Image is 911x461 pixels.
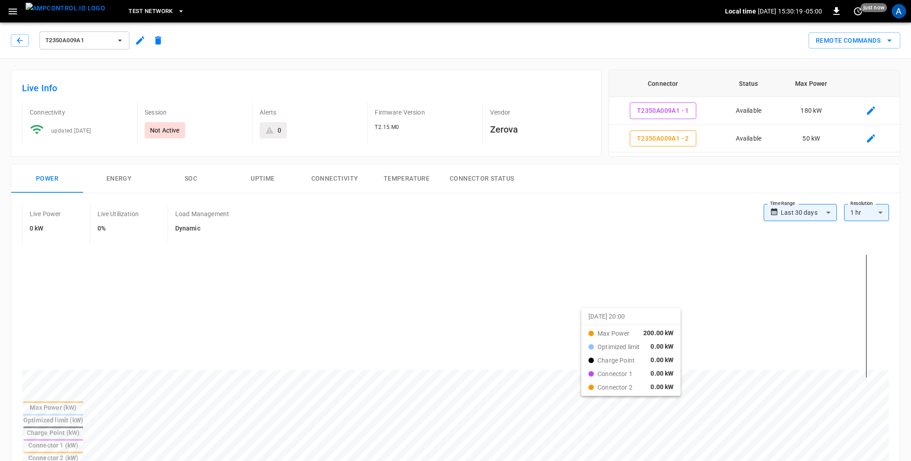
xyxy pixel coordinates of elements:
p: Load Management [175,209,229,218]
h6: 0 kW [30,224,61,234]
label: Resolution [850,200,873,207]
td: - [780,152,842,180]
h6: Zerova [490,122,590,137]
div: Last 30 days [781,204,837,221]
th: Connector [609,70,717,97]
button: Connector Status [442,164,521,193]
span: Test Network [128,6,172,17]
div: remote commands options [809,32,900,49]
td: Unavailable [717,152,780,180]
td: 180 kW [780,97,842,125]
div: 1 hr [844,204,889,221]
th: Status [717,70,780,97]
div: 0 [278,126,281,135]
button: T2350A009A1 - 1 [630,102,696,119]
span: T2350A009A1 [45,35,112,46]
img: ampcontrol.io logo [26,3,105,14]
td: Available [717,97,780,125]
span: T2.15.M0 [375,124,399,130]
div: profile-icon [892,4,906,18]
button: Remote Commands [809,32,900,49]
h6: Live Info [22,81,590,95]
td: Available [717,125,780,153]
p: Vendor [490,108,590,117]
h6: Dynamic [175,224,229,234]
td: 50 kW [780,125,842,153]
p: Live Power [30,209,61,218]
p: Local time [725,7,756,16]
button: Connectivity [299,164,371,193]
button: T2350A009A1 - 2 [630,130,696,147]
button: Energy [83,164,155,193]
label: Time Range [770,200,795,207]
table: connector table [609,70,900,208]
span: just now [861,3,887,12]
p: Firmware Version [375,108,475,117]
button: SOC [155,164,227,193]
button: Power [11,164,83,193]
h6: 0% [97,224,139,234]
p: Live Utilization [97,209,139,218]
p: Alerts [260,108,360,117]
th: Max Power [780,70,842,97]
p: [DATE] 15:30:19 -05:00 [758,7,822,16]
button: Test Network [125,3,188,20]
p: Connectivity [30,108,130,117]
button: T2350A009A1 [40,31,129,49]
button: Uptime [227,164,299,193]
span: updated [DATE] [51,128,91,134]
p: Not Active [150,126,180,135]
button: Temperature [371,164,442,193]
button: set refresh interval [851,4,865,18]
p: Session [145,108,245,117]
